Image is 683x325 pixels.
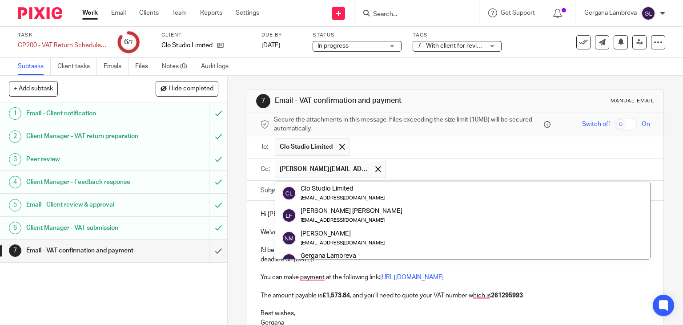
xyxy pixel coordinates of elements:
[491,292,523,299] strong: 261295993
[139,8,159,17] a: Clients
[135,58,155,75] a: Files
[261,228,651,237] p: We've now submitted your VAT return to HMRC.
[9,81,58,96] button: + Add subtask
[301,229,385,238] div: [PERSON_NAME]
[301,195,385,200] small: [EMAIL_ADDRESS][DOMAIN_NAME]
[274,115,542,134] span: Secure the attachments in this message. Files exceeding the size limit (10MB) will be secured aut...
[9,107,21,120] div: 1
[18,41,107,50] div: CP200 - VAT Return Schedule 1- Jan/Apr/Jul/Oct
[26,153,142,166] h1: Peer review
[82,8,98,17] a: Work
[261,291,651,300] p: The amount payable is , and you'll need to quote your VAT number which is
[261,42,280,49] span: [DATE]
[418,43,485,49] span: 7 - With client for review
[501,10,535,16] span: Get Support
[584,8,637,17] p: Gergana Lambreva
[282,186,296,200] img: svg%3E
[261,186,284,195] label: Subject:
[261,32,301,39] label: Due by
[111,8,126,17] a: Email
[9,222,21,234] div: 6
[313,32,402,39] label: Status
[261,165,270,174] label: Cc:
[26,198,142,211] h1: Email - Client review & approval
[9,153,21,166] div: 3
[9,244,21,257] div: 7
[162,58,194,75] a: Notes (0)
[261,142,270,151] label: To:
[261,246,651,264] p: I'd be grateful if you could make payment to HMRC before the 2nd of the month to make sure that t...
[282,231,296,245] img: svg%3E
[282,208,296,223] img: svg%3E
[156,81,218,96] button: Hide completed
[18,7,62,19] img: Pixie
[380,274,444,280] a: [URL][DOMAIN_NAME]
[124,37,133,47] div: 6
[18,58,51,75] a: Subtasks
[26,130,142,143] h1: Client Manager - VAT return preparation
[26,175,142,189] h1: Client Manager - Feedback response
[104,58,129,75] a: Emails
[275,96,474,106] h1: Email - VAT confirmation and payment
[261,210,651,219] p: Hi [PERSON_NAME],
[413,32,502,39] label: Tags
[161,41,213,50] p: Clo Studio Limited
[26,107,142,120] h1: Email - Client notification
[301,207,402,215] div: [PERSON_NAME] [PERSON_NAME]
[322,292,350,299] strong: £1,573.84
[642,120,650,129] span: On
[261,309,651,318] p: Best wishes,
[26,244,142,257] h1: Email - VAT confirmation and payment
[256,94,270,108] div: 7
[372,11,452,19] input: Search
[57,58,97,75] a: Client tasks
[9,130,21,143] div: 2
[317,43,349,49] span: In progress
[280,142,333,151] span: Clo Studio Limited
[172,8,187,17] a: Team
[200,8,222,17] a: Reports
[301,184,385,193] div: Clo Studio Limited
[18,32,107,39] label: Task
[26,221,142,235] h1: Client Manager - VAT submission
[169,85,213,93] span: Hide completed
[9,176,21,188] div: 4
[282,253,296,268] img: svg%3E
[301,240,385,245] small: [EMAIL_ADDRESS][DOMAIN_NAME]
[301,252,385,260] div: Gergana Lambreva
[301,218,385,223] small: [EMAIL_ADDRESS][DOMAIN_NAME]
[161,32,250,39] label: Client
[128,40,133,45] small: /7
[9,199,21,211] div: 5
[261,273,651,282] p: You can make payment at the following link:
[641,6,655,20] img: svg%3E
[582,120,610,129] span: Switch off
[201,58,235,75] a: Audit logs
[280,165,369,174] span: [PERSON_NAME][EMAIL_ADDRESS][DOMAIN_NAME]
[236,8,259,17] a: Settings
[611,97,655,105] div: Manual email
